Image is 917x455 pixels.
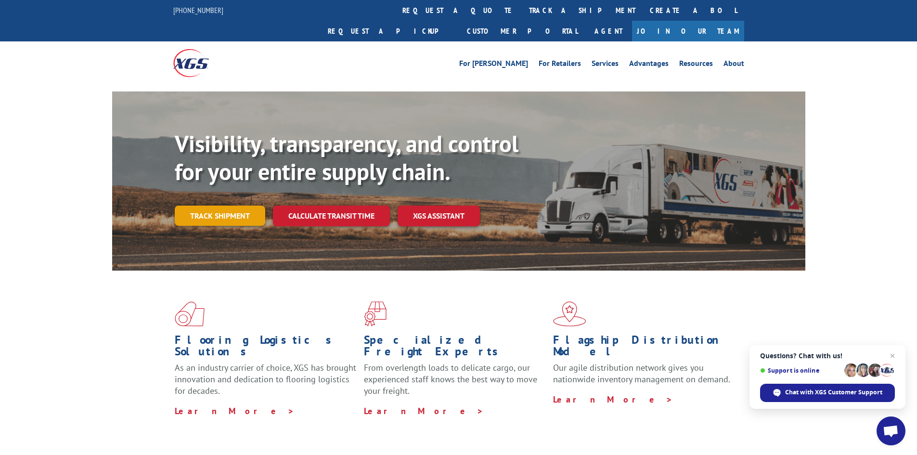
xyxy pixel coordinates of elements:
h1: Flooring Logistics Solutions [175,334,357,362]
span: Close chat [887,350,898,362]
a: Customer Portal [460,21,585,41]
a: About [723,60,744,70]
a: Learn More > [364,405,484,416]
a: Services [592,60,619,70]
a: Learn More > [553,394,673,405]
span: Support is online [760,367,841,374]
a: Learn More > [175,405,295,416]
a: Agent [585,21,632,41]
a: XGS ASSISTANT [398,206,480,226]
span: Questions? Chat with us! [760,352,895,360]
a: For Retailers [539,60,581,70]
span: Chat with XGS Customer Support [785,388,882,397]
a: Resources [679,60,713,70]
a: Track shipment [175,206,265,226]
p: From overlength loads to delicate cargo, our experienced staff knows the best way to move your fr... [364,362,546,405]
a: [PHONE_NUMBER] [173,5,223,15]
img: xgs-icon-flagship-distribution-model-red [553,301,586,326]
div: Chat with XGS Customer Support [760,384,895,402]
a: For [PERSON_NAME] [459,60,528,70]
a: Calculate transit time [273,206,390,226]
a: Request a pickup [321,21,460,41]
b: Visibility, transparency, and control for your entire supply chain. [175,129,518,186]
span: Our agile distribution network gives you nationwide inventory management on demand. [553,362,730,385]
img: xgs-icon-focused-on-flooring-red [364,301,387,326]
h1: Specialized Freight Experts [364,334,546,362]
h1: Flagship Distribution Model [553,334,735,362]
div: Open chat [877,416,905,445]
a: Advantages [629,60,669,70]
img: xgs-icon-total-supply-chain-intelligence-red [175,301,205,326]
a: Join Our Team [632,21,744,41]
span: As an industry carrier of choice, XGS has brought innovation and dedication to flooring logistics... [175,362,356,396]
